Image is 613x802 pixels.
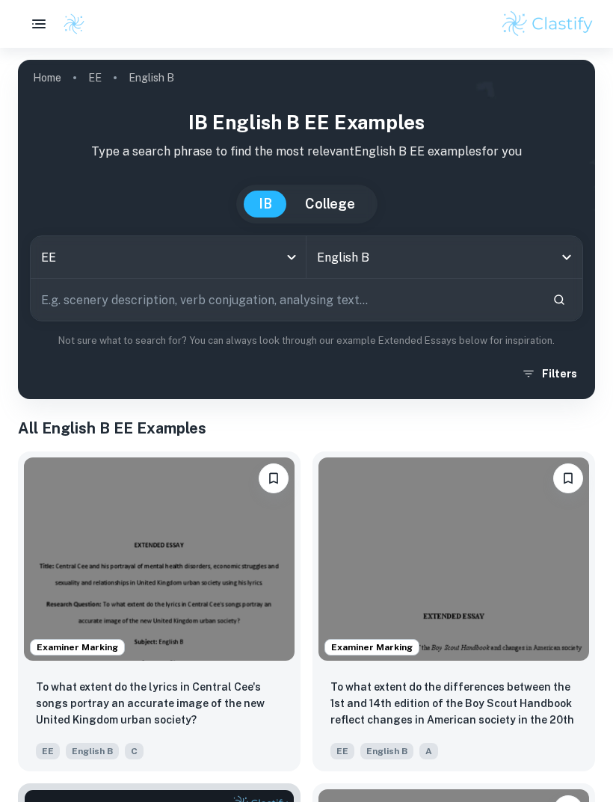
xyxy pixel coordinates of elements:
[31,236,306,278] div: EE
[325,641,419,654] span: Examiner Marking
[24,457,295,661] img: English B EE example thumbnail: To what extent do the lyrics in Central
[54,13,85,35] a: Clastify logo
[31,641,124,654] span: Examiner Marking
[553,463,583,493] button: Please log in to bookmark exemplars
[36,743,60,759] span: EE
[129,70,174,86] p: English B
[244,191,287,218] button: IB
[88,67,102,88] a: EE
[518,360,583,387] button: Filters
[546,287,572,312] button: Search
[360,743,413,759] span: English B
[30,333,583,348] p: Not sure what to search for? You can always look through our example Extended Essays below for in...
[556,247,577,268] button: Open
[18,417,595,439] h1: All English B EE Examples
[33,67,61,88] a: Home
[66,743,119,759] span: English B
[419,743,438,759] span: A
[36,679,283,728] p: To what extent do the lyrics in Central Cee's songs portray an accurate image of the new United K...
[330,743,354,759] span: EE
[63,13,85,35] img: Clastify logo
[312,451,595,771] a: Examiner MarkingPlease log in to bookmark exemplarsTo what extent do the differences between the ...
[500,9,595,39] img: Clastify logo
[30,143,583,161] p: Type a search phrase to find the most relevant English B EE examples for you
[31,279,540,321] input: E.g. scenery description, verb conjugation, analysing text...
[318,457,589,661] img: English B EE example thumbnail: To what extent do the differences betwee
[125,743,144,759] span: C
[18,451,301,771] a: Examiner MarkingPlease log in to bookmark exemplarsTo what extent do the lyrics in Central Cee's ...
[18,60,595,399] img: profile cover
[30,108,583,137] h1: IB English B EE examples
[259,463,289,493] button: Please log in to bookmark exemplars
[290,191,370,218] button: College
[330,679,577,729] p: To what extent do the differences between the 1st and 14th edition of the Boy Scout Handbook refl...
